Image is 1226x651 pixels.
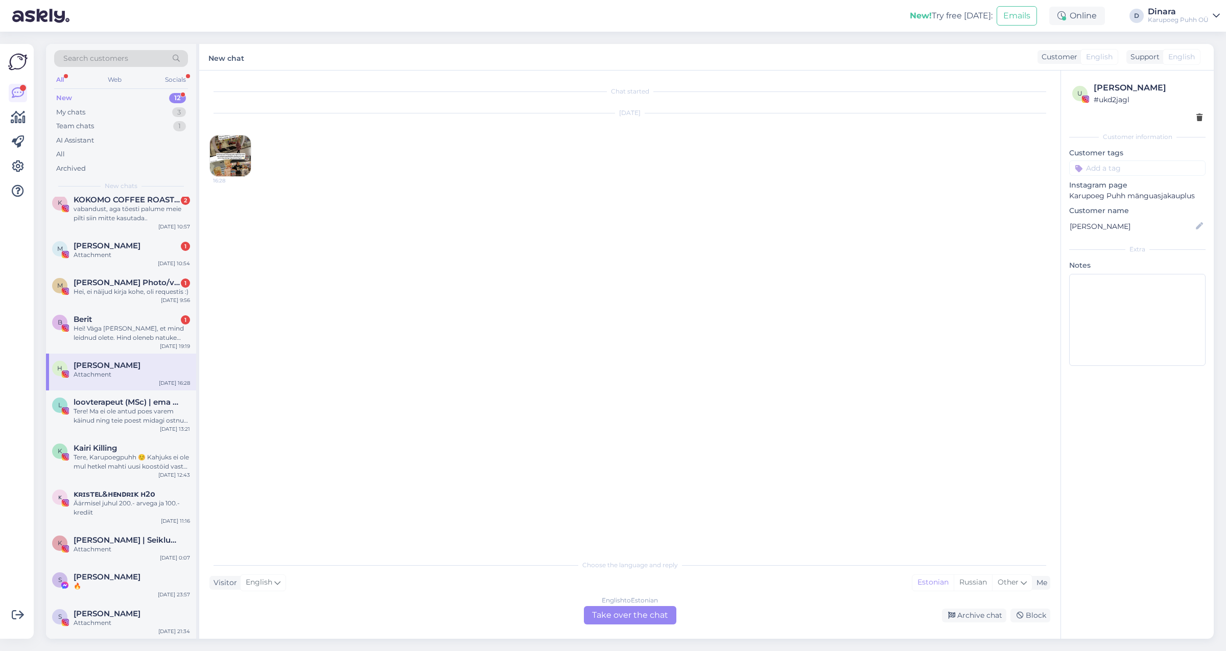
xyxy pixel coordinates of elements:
div: 12 [169,93,186,103]
div: Customer [1038,52,1077,62]
span: English [246,577,272,588]
div: # ukd2jagl [1094,94,1203,105]
span: 16:28 [213,177,251,184]
div: AI Assistant [56,135,94,146]
span: S [58,613,62,620]
div: [DATE] 21:34 [158,627,190,635]
span: l [58,401,62,409]
div: Tere, Karupoegpuhh ☺️ Kahjuks ei ole mul hetkel mahti uusi koostöid vastu [PERSON_NAME]. Aga aitä... [74,453,190,471]
div: English to Estonian [602,596,658,605]
div: Russian [954,575,992,590]
div: [DATE] 0:07 [160,554,190,562]
div: 1 [181,242,190,251]
div: Extra [1069,245,1206,254]
span: Stella Jaska [74,572,140,582]
div: [DATE] 11:16 [161,517,190,525]
p: Customer tags [1069,148,1206,158]
div: Äärmisel juhul 200.- arvega ja 100.- krediit [74,499,190,517]
span: Search customers [63,53,128,64]
div: Attachment [74,618,190,627]
div: Hei! Väga [PERSON_NAME], et mind leidnud olete. Hind oleneb natuke sisust (kas koos lastega v [PE... [74,324,190,342]
span: Berit [74,315,92,324]
span: Marjen Võsujalg [74,241,140,250]
div: Karupoeg Puhh OÜ [1148,16,1209,24]
div: [DATE] [209,108,1050,118]
div: Web [106,73,124,86]
div: Archive chat [942,609,1006,622]
div: Choose the language and reply [209,561,1050,570]
button: Emails [997,6,1037,26]
div: 3 [172,107,186,118]
div: [DATE] 13:21 [160,425,190,433]
span: Hans Linnutaja [74,361,140,370]
div: [PERSON_NAME] [1094,82,1203,94]
div: [DATE] 10:57 [158,223,190,230]
img: Askly Logo [8,52,28,72]
div: 1 [181,278,190,288]
div: Tere! Ma ei ole antud poes varem käinud ning teie poest midagi ostnud, mis tähendab, et ma ei ole... [74,407,190,425]
div: All [56,149,65,159]
span: Kairi Killing [74,444,117,453]
div: Customer information [1069,132,1206,142]
input: Add name [1070,221,1194,232]
div: 🔥 [74,582,190,591]
div: [DATE] 19:19 [160,342,190,350]
div: Socials [163,73,188,86]
p: Notes [1069,260,1206,271]
span: Magnus Heinmets Photo/video [74,278,180,287]
span: S [58,576,62,584]
span: New chats [105,181,137,191]
div: Visitor [209,577,237,588]
div: 1 [173,121,186,131]
p: Karupoeg Puhh mänguasjakauplus [1069,191,1206,201]
span: K [58,447,62,455]
div: Block [1010,609,1050,622]
span: Kristin Indov | Seiklused koos lastega [74,536,180,545]
div: Hei, ei näijud kirja kohe, oli requestis :) [74,287,190,296]
div: [DATE] 23:57 [158,591,190,598]
div: 1 [181,315,190,324]
span: u [1077,89,1082,97]
div: Team chats [56,121,94,131]
div: My chats [56,107,85,118]
span: H [57,364,62,372]
div: [DATE] 10:54 [158,260,190,267]
span: Sigrid [74,609,140,618]
img: attachment [210,135,251,176]
span: K [58,539,62,547]
div: Archived [56,164,86,174]
div: Try free [DATE]: [910,10,993,22]
p: Customer name [1069,205,1206,216]
div: Attachment [74,370,190,379]
a: DinaraKarupoeg Puhh OÜ [1148,8,1220,24]
div: Dinara [1148,8,1209,16]
span: M [57,245,63,252]
span: English [1086,52,1113,62]
div: [DATE] 16:28 [159,379,190,387]
input: Add a tag [1069,160,1206,176]
b: New! [910,11,932,20]
span: K [58,199,62,206]
div: All [54,73,66,86]
span: M [57,282,63,289]
div: 2 [181,196,190,205]
span: Other [998,577,1019,587]
div: [DATE] 12:43 [158,471,190,479]
div: Attachment [74,250,190,260]
div: Take over the chat [584,606,676,624]
span: ᴋʀɪsᴛᴇʟ&ʜᴇɴᴅʀɪᴋ ʜ2ᴏ [74,490,155,499]
div: Attachment [74,545,190,554]
span: English [1168,52,1195,62]
span: B [58,318,62,326]
div: vabandust, aga tõesti palume meie pilti siin mitte kasutada.. [74,204,190,223]
label: New chat [208,50,244,64]
div: [DATE] 9:56 [161,296,190,304]
div: Me [1032,577,1047,588]
p: Instagram page [1069,180,1206,191]
span: loovterapeut (MSc) | ema | ettevõtja Alissa Kiinvald [74,398,180,407]
span: ᴋ [58,493,62,501]
div: Chat started [209,87,1050,96]
div: Estonian [912,575,954,590]
div: D [1129,9,1144,23]
div: Support [1126,52,1160,62]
